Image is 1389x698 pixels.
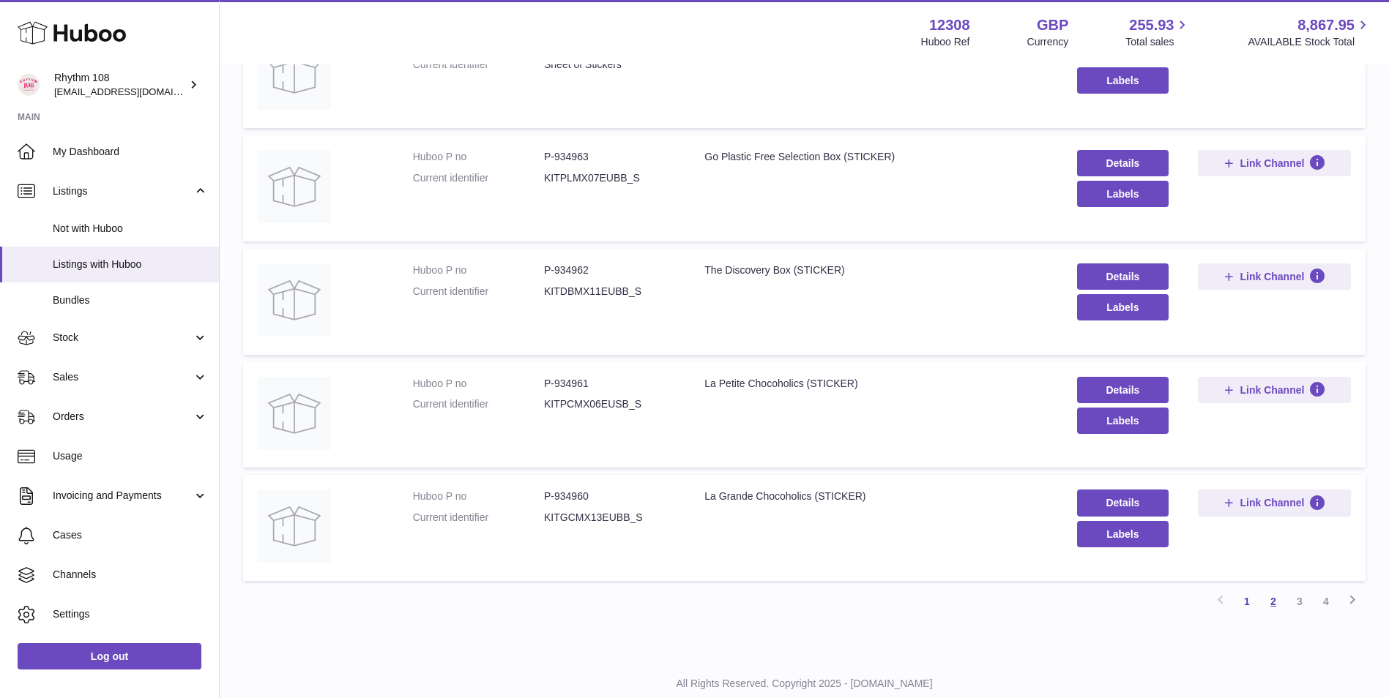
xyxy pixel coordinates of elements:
[258,489,331,563] img: La Grande Chocoholics (STICKER)
[1234,588,1260,615] a: 1
[544,150,675,164] dd: P-934963
[53,145,208,159] span: My Dashboard
[1077,150,1169,176] a: Details
[53,222,208,236] span: Not with Huboo
[1240,270,1304,283] span: Link Channel
[1313,588,1339,615] a: 4
[413,489,544,503] dt: Huboo P no
[413,263,544,277] dt: Huboo P no
[1198,263,1351,290] button: Link Channel
[53,568,208,582] span: Channels
[1077,67,1169,94] button: Labels
[413,171,544,185] dt: Current identifier
[1037,15,1068,35] strong: GBP
[1077,263,1169,290] a: Details
[1198,377,1351,403] button: Link Channel
[1077,489,1169,516] a: Details
[1240,157,1304,170] span: Link Channel
[1260,588,1286,615] a: 2
[704,377,1048,391] div: La Petite Chocoholics (STICKER)
[53,528,208,542] span: Cases
[704,263,1048,277] div: The Discovery Box (STICKER)
[1286,588,1313,615] a: 3
[544,263,675,277] dd: P-934962
[1297,15,1355,35] span: 8,867.95
[258,37,331,110] img: The “Everything” Box (Sticker)
[231,677,1377,691] p: All Rights Reserved. Copyright 2025 - [DOMAIN_NAME]
[1248,35,1371,49] span: AVAILABLE Stock Total
[1198,489,1351,516] button: Link Channel
[18,74,40,96] img: internalAdmin-12308@internal.huboo.com
[18,643,201,669] a: Log out
[413,511,544,525] dt: Current identifier
[544,511,675,525] dd: KITGCMX13EUBB_S
[53,607,208,621] span: Settings
[1125,15,1191,49] a: 255.93 Total sales
[258,377,331,450] img: La Petite Chocoholics (STICKER)
[921,35,970,49] div: Huboo Ref
[413,150,544,164] dt: Huboo P no
[1077,181,1169,207] button: Labels
[413,58,544,72] dt: Current identifier
[53,258,208,271] span: Listings with Huboo
[53,370,193,384] span: Sales
[704,150,1048,164] div: Go Plastic Free Selection Box (STICKER)
[1125,35,1191,49] span: Total sales
[1240,496,1304,509] span: Link Channel
[1077,294,1169,320] button: Labels
[1248,15,1371,49] a: 8,867.95 AVAILABLE Stock Total
[1077,408,1169,434] button: Labels
[54,71,186,99] div: Rhythm 108
[1240,383,1304,397] span: Link Channel
[544,285,675,299] dd: KITDBMX11EUBB_S
[544,397,675,411] dd: KITPCMX06EUSB_S
[258,150,331,223] img: Go Plastic Free Selection Box (STICKER)
[54,86,215,97] span: [EMAIL_ADDRESS][DOMAIN_NAME]
[413,285,544,299] dt: Current identifier
[1077,377,1169,403] a: Details
[544,58,675,72] dd: Sheet of Stickers
[53,449,208,463] span: Usage
[929,15,970,35] strong: 12308
[53,293,208,307] span: Bundles
[704,489,1048,503] div: La Grande Chocoholics (STICKER)
[53,410,193,424] span: Orders
[53,489,193,503] span: Invoicing and Payments
[53,331,193,345] span: Stock
[258,263,331,337] img: The Discovery Box (STICKER)
[1198,150,1351,176] button: Link Channel
[53,184,193,198] span: Listings
[1077,521,1169,547] button: Labels
[544,377,675,391] dd: P-934961
[1027,35,1069,49] div: Currency
[413,377,544,391] dt: Huboo P no
[1129,15,1174,35] span: 255.93
[413,397,544,411] dt: Current identifier
[544,489,675,503] dd: P-934960
[544,171,675,185] dd: KITPLMX07EUBB_S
